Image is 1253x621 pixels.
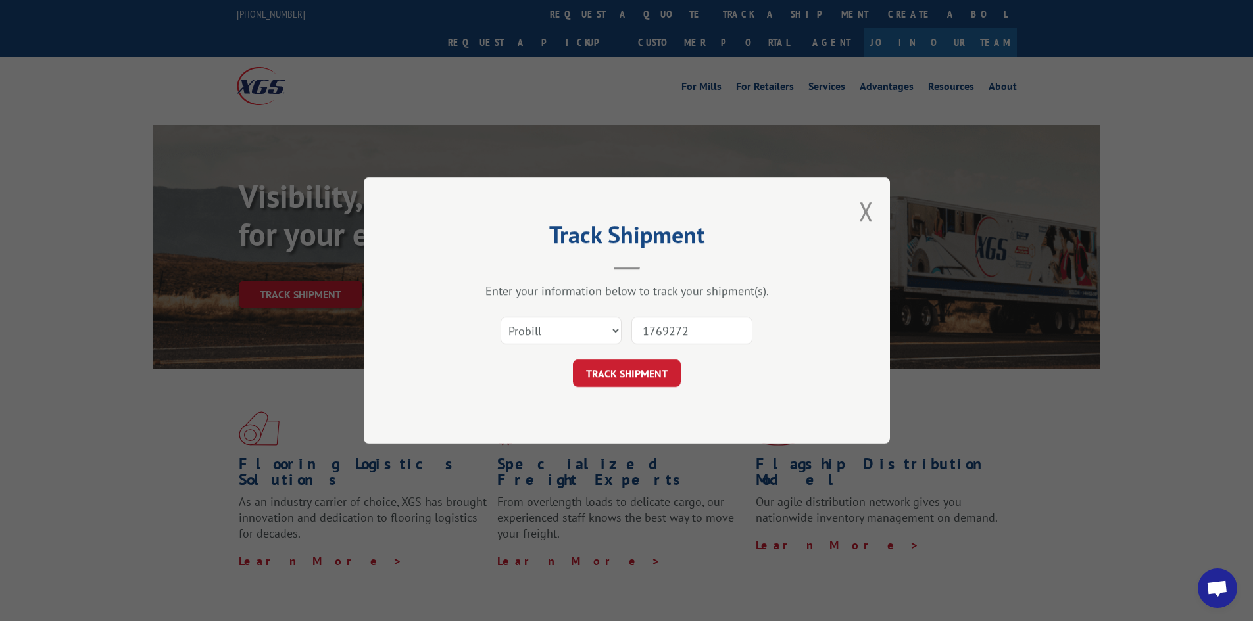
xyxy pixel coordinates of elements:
[430,283,824,298] div: Enter your information below to track your shipment(s).
[1198,568,1237,608] div: Open chat
[430,225,824,250] h2: Track Shipment
[631,317,752,344] input: Number(s)
[573,359,681,387] button: TRACK SHIPMENT
[859,194,873,229] button: Close modal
